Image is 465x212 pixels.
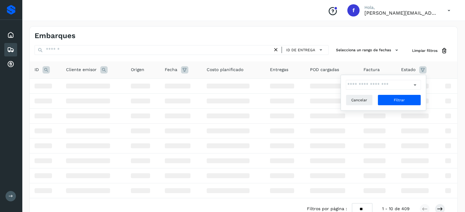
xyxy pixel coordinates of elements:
[334,45,402,55] button: Selecciona un rango de fechas
[207,66,243,73] span: Costo planificado
[364,10,438,16] p: flor.compean@gruporeyes.com.mx
[131,66,144,73] span: Origen
[4,28,17,42] div: Inicio
[364,5,438,10] p: Hola,
[4,43,17,56] div: Embarques
[412,48,437,53] span: Limpiar filtros
[307,206,347,212] span: Filtros por página :
[35,31,76,40] h4: Embarques
[286,47,315,53] span: ID de entrega
[310,66,339,73] span: POD cargadas
[35,66,39,73] span: ID
[4,58,17,71] div: Cuentas por cobrar
[401,66,415,73] span: Estado
[382,206,410,212] span: 1 - 10 de 409
[364,66,380,73] span: Factura
[407,45,452,56] button: Limpiar filtros
[66,66,97,73] span: Cliente emisor
[284,45,326,54] button: ID de entrega
[165,66,177,73] span: Fecha
[270,66,288,73] span: Entregas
